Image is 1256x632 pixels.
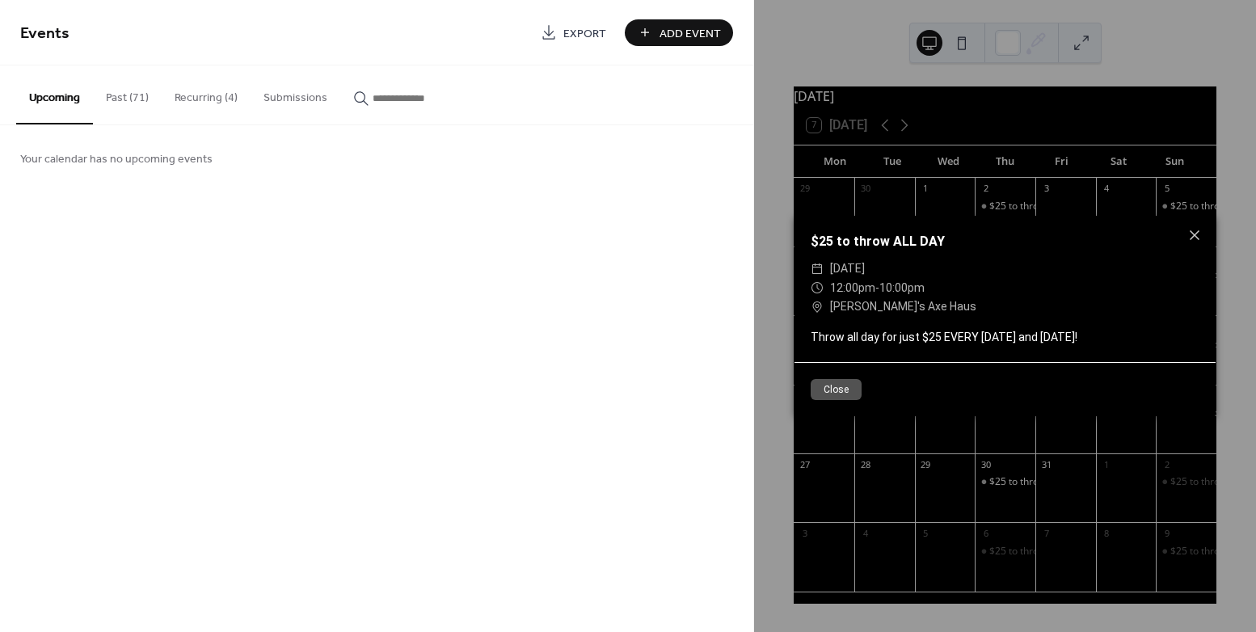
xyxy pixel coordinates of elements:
[830,259,865,279] span: [DATE]
[20,18,70,49] span: Events
[529,19,618,46] a: Export
[811,379,862,400] button: Close
[830,281,875,294] span: 12:00pm
[794,232,1216,251] div: $25 to throw ALL DAY
[93,65,162,123] button: Past (71)
[625,19,733,46] button: Add Event
[20,151,213,168] span: Your calendar has no upcoming events
[811,297,824,317] div: ​
[660,25,721,42] span: Add Event
[563,25,606,42] span: Export
[794,329,1216,346] div: Throw all day for just $25 EVERY [DATE] and [DATE]!
[811,259,824,279] div: ​
[162,65,251,123] button: Recurring (4)
[879,281,925,294] span: 10:00pm
[16,65,93,124] button: Upcoming
[811,279,824,298] div: ​
[830,297,976,317] span: [PERSON_NAME]'s Axe Haus
[875,281,879,294] span: -
[251,65,340,123] button: Submissions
